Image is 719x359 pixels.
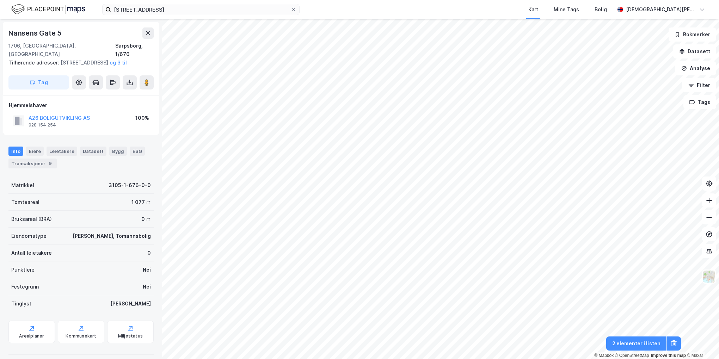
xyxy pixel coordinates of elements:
div: Mine Tags [554,5,579,14]
div: Nansens Gate 5 [8,27,63,39]
button: Filter [682,78,716,92]
div: Datasett [80,147,106,156]
a: Improve this map [651,353,686,358]
button: Tag [8,75,69,89]
div: Eiendomstype [11,232,47,240]
div: Nei [143,266,151,274]
div: Arealplaner [19,333,44,339]
div: Transaksjoner [8,159,57,168]
div: Eiere [26,147,44,156]
div: 928 154 254 [29,122,56,128]
div: Nei [143,283,151,291]
div: 0 ㎡ [141,215,151,223]
div: [DEMOGRAPHIC_DATA][PERSON_NAME] [626,5,696,14]
div: Festegrunn [11,283,39,291]
div: 9 [47,160,54,167]
div: Bolig [595,5,607,14]
button: 2 elementer i listen [606,336,666,351]
div: 100% [135,114,149,122]
div: Kart [528,5,538,14]
img: logo.f888ab2527a4732fd821a326f86c7f29.svg [11,3,85,16]
div: 1 077 ㎡ [131,198,151,206]
div: Sarpsborg, 1/676 [115,42,154,58]
div: Punktleie [11,266,35,274]
div: Antall leietakere [11,249,52,257]
span: Tilhørende adresser: [8,60,61,66]
div: Info [8,147,23,156]
button: Bokmerker [669,27,716,42]
div: 3105-1-676-0-0 [109,181,151,190]
div: [PERSON_NAME], Tomannsbolig [73,232,151,240]
iframe: Chat Widget [684,325,719,359]
div: Miljøstatus [118,333,143,339]
div: Kommunekart [66,333,96,339]
div: Bygg [109,147,127,156]
div: Hjemmelshaver [9,101,153,110]
a: Mapbox [594,353,614,358]
div: Bruksareal (BRA) [11,215,52,223]
div: Tinglyst [11,299,31,308]
div: 1706, [GEOGRAPHIC_DATA], [GEOGRAPHIC_DATA] [8,42,115,58]
a: OpenStreetMap [615,353,649,358]
div: ESG [130,147,145,156]
div: Tomteareal [11,198,39,206]
button: Datasett [673,44,716,58]
div: [STREET_ADDRESS] [8,58,148,67]
div: Matrikkel [11,181,34,190]
button: Analyse [675,61,716,75]
div: 0 [147,249,151,257]
button: Tags [683,95,716,109]
div: [PERSON_NAME] [110,299,151,308]
input: Søk på adresse, matrikkel, gårdeiere, leietakere eller personer [111,4,291,15]
img: Z [702,270,716,283]
div: Leietakere [47,147,77,156]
